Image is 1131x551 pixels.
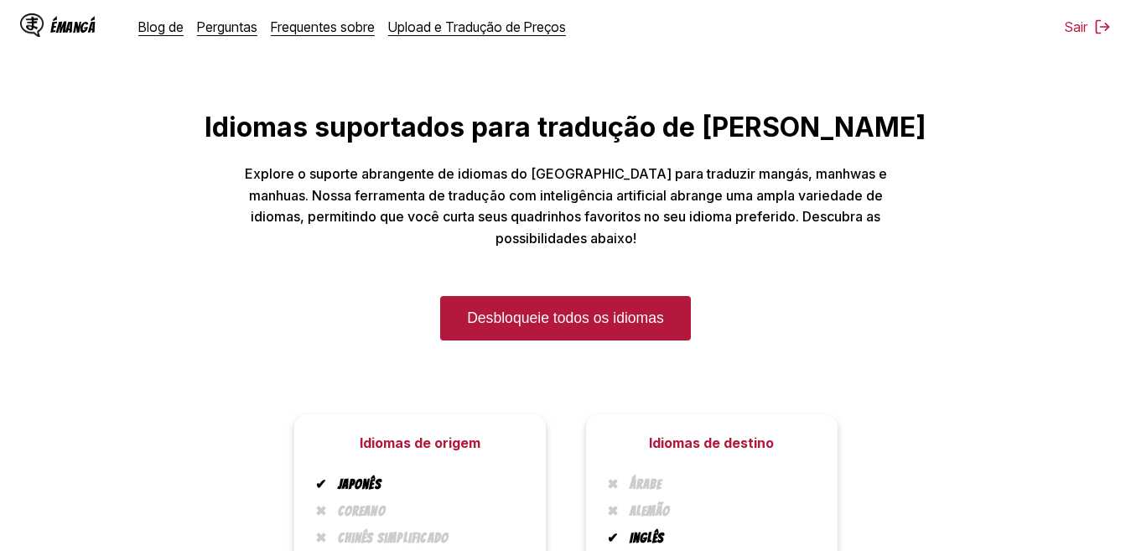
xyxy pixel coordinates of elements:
[1065,18,1087,35] font: Sair
[338,504,386,518] font: coreano
[205,111,926,143] font: Idiomas suportados para tradução de [PERSON_NAME]
[271,18,375,35] a: Frequentes sobre
[630,531,665,545] font: Inglês
[440,296,691,340] a: Desbloqueie todos os idiomas
[388,18,566,35] a: Upload e Tradução de Preços
[1094,18,1111,35] img: sair
[630,504,671,518] font: Alemão
[338,477,381,491] font: japonês
[20,13,44,37] img: Logotipo IsManga
[20,13,125,40] a: Logotipo IsMangaÉMangá
[649,434,774,451] font: Idiomas de destino
[630,477,662,491] font: árabe
[360,434,480,451] font: Idiomas de origem
[138,18,184,35] a: Blog de
[197,18,257,35] a: Perguntas
[467,309,664,326] font: Desbloqueie todos os idiomas
[50,19,95,35] font: ÉMangá
[1065,18,1111,35] button: Sair
[245,165,887,247] font: Explore o suporte abrangente de idiomas do [GEOGRAPHIC_DATA] para traduzir mangás, manhwas e manh...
